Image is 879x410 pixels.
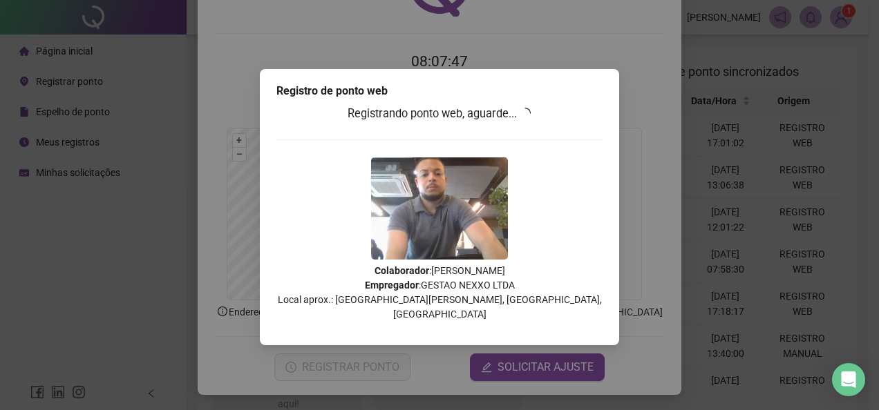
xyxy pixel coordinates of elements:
p: : [PERSON_NAME] : GESTAO NEXXO LTDA Local aprox.: [GEOGRAPHIC_DATA][PERSON_NAME], [GEOGRAPHIC_DAT... [276,264,603,322]
strong: Empregador [365,280,419,291]
div: Registro de ponto web [276,83,603,99]
h3: Registrando ponto web, aguarde... [276,105,603,123]
strong: Colaborador [375,265,429,276]
img: Z [371,157,508,260]
span: loading [518,106,533,121]
div: Open Intercom Messenger [832,363,865,396]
